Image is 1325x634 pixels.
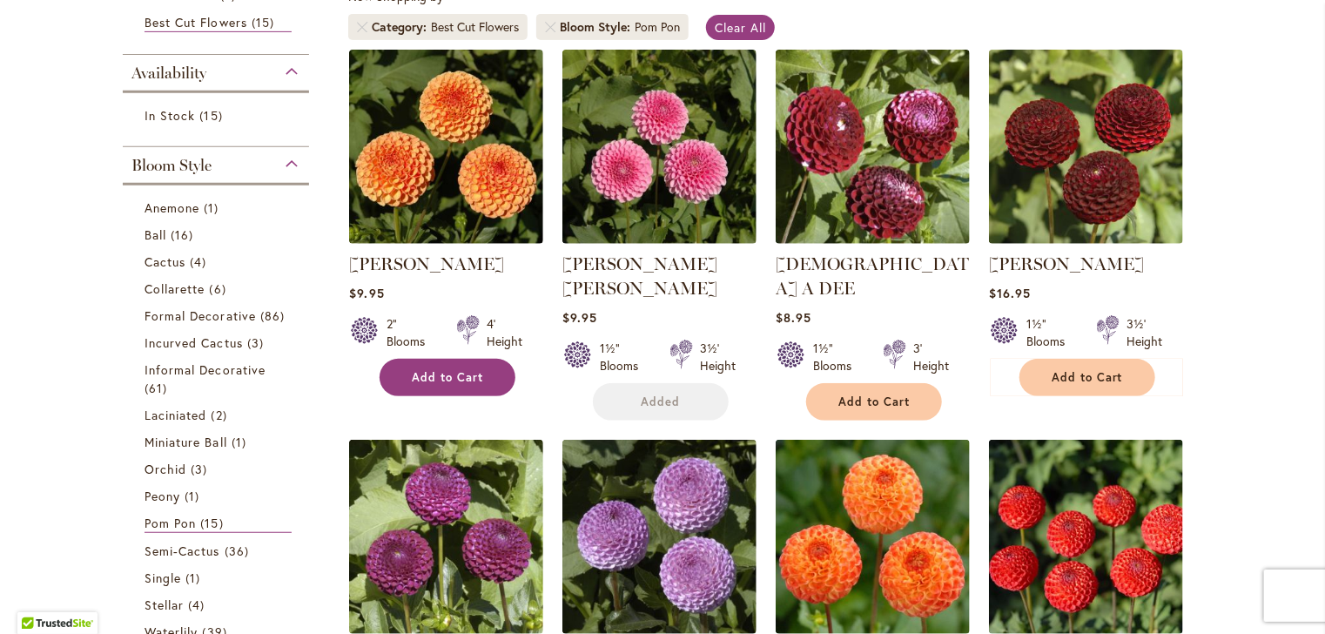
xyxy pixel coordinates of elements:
div: 1½" Blooms [1026,315,1075,350]
span: Incurved Cactus [145,334,243,351]
span: Category [372,18,431,36]
a: Incurved Cactus 3 [145,334,292,352]
a: Best Cut Flowers [145,13,292,32]
img: BETTY ANNE [562,50,757,244]
span: $9.95 [562,309,597,326]
span: 1 [185,569,205,587]
span: Add to Cart [412,370,483,385]
span: 4 [190,253,211,271]
span: Informal Decorative [145,361,266,378]
span: $8.95 [776,309,811,326]
img: IRISH GLOW [989,440,1183,634]
a: Clear All [706,15,775,40]
a: AMBER QUEEN [349,231,543,247]
span: Semi-Cactus [145,543,220,559]
img: AMBER QUEEN [349,50,543,244]
span: $16.95 [989,285,1031,301]
span: 1 [204,199,223,217]
img: GINGER WILLO [776,440,970,634]
div: Best Cut Flowers [431,18,519,36]
span: 86 [260,307,289,325]
span: Bloom Style [131,156,212,175]
span: $9.95 [349,285,384,301]
button: Add to Cart [1019,359,1155,396]
div: 3' Height [913,340,949,374]
button: Add to Cart [380,359,515,396]
a: Single 1 [145,569,292,587]
a: Anemone 1 [145,199,292,217]
span: 61 [145,379,172,397]
span: In Stock [145,107,195,124]
span: Pom Pon [145,515,196,531]
span: Availability [131,64,206,83]
span: Add to Cart [838,395,910,409]
span: Stellar [145,597,184,613]
span: 2 [212,406,232,424]
span: 1 [232,433,251,451]
div: 3½' Height [1127,315,1162,350]
span: Cactus [145,253,185,270]
div: 2" Blooms [387,315,435,350]
div: 1½" Blooms [813,340,862,374]
img: CHICK A DEE [776,50,970,244]
a: Peony 1 [145,487,292,505]
span: Collarette [145,280,205,297]
span: 36 [225,542,253,560]
span: 3 [247,334,268,352]
a: Collarette 6 [145,280,292,298]
a: [PERSON_NAME] [PERSON_NAME] [562,253,717,299]
img: FRANK HOLMES [562,440,757,634]
a: BETTY ANNE [562,231,757,247]
a: Semi-Cactus 36 [145,542,292,560]
span: Anemone [145,199,199,216]
a: In Stock 15 [145,106,292,125]
a: [PERSON_NAME] [989,253,1144,274]
span: 15 [199,106,226,125]
span: 15 [252,13,279,31]
div: 1½" Blooms [600,340,649,374]
span: 16 [171,226,198,244]
span: 6 [210,280,231,298]
span: Clear All [715,19,766,36]
a: Remove Category Best Cut Flowers [357,22,367,32]
span: Add to Cart [1052,370,1123,385]
iframe: Launch Accessibility Center [13,572,62,621]
span: Single [145,570,181,586]
span: Best Cut Flowers [145,14,247,30]
span: Laciniated [145,407,207,423]
a: Cactus 4 [145,253,292,271]
a: Pom Pon 15 [145,514,292,533]
a: Orchid 3 [145,460,292,478]
span: Ball [145,226,166,243]
a: Formal Decorative 86 [145,307,292,325]
span: 3 [191,460,212,478]
span: Formal Decorative [145,307,256,324]
a: CROSSFIELD EBONY [989,231,1183,247]
a: Stellar 4 [145,596,292,614]
a: [DEMOGRAPHIC_DATA] A DEE [776,253,969,299]
span: Miniature Ball [145,434,227,450]
div: 4' Height [487,315,522,350]
div: 3½' Height [700,340,736,374]
a: Laciniated 2 [145,406,292,424]
a: Remove Bloom Style Pom Pon [545,22,555,32]
img: CROSSFIELD EBONY [989,50,1183,244]
span: 1 [185,487,204,505]
span: Peony [145,488,180,504]
span: Orchid [145,461,186,477]
span: Bloom Style [560,18,635,36]
a: Informal Decorative 61 [145,361,292,397]
img: DOT COM [349,440,543,634]
a: Ball 16 [145,226,292,244]
button: Add to Cart [806,383,942,421]
a: CHICK A DEE [776,231,970,247]
a: Miniature Ball 1 [145,433,292,451]
span: 15 [200,514,227,532]
div: Pom Pon [635,18,680,36]
a: [PERSON_NAME] [349,253,504,274]
span: 4 [188,596,209,614]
